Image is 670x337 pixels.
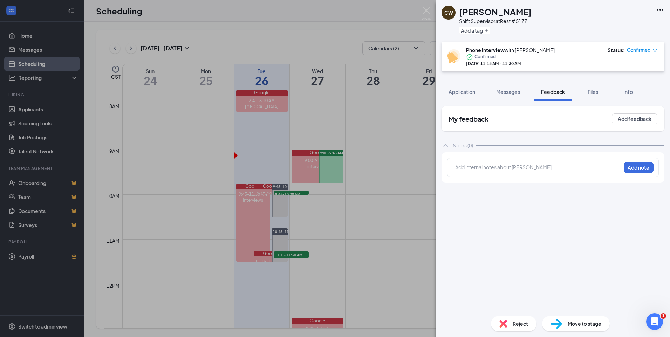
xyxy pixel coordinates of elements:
span: Confirmed [627,47,651,54]
svg: Ellipses [656,6,664,14]
span: Confirmed [474,54,496,61]
b: Phone Interview [466,47,505,53]
div: CW [444,9,453,16]
h1: [PERSON_NAME] [459,6,532,18]
div: with [PERSON_NAME] [466,47,555,54]
h2: My feedback [449,115,488,123]
span: Feedback [541,89,565,95]
span: down [652,48,657,53]
span: Info [623,89,633,95]
div: Notes (0) [453,142,473,149]
div: Shift Supervisor at Rest # 5177 [459,18,532,25]
span: Move to stage [568,320,601,328]
span: Messages [496,89,520,95]
iframe: Intercom live chat [646,313,663,330]
span: Files [588,89,598,95]
button: Add note [624,162,654,173]
span: 1 [661,313,666,319]
span: Application [449,89,475,95]
button: PlusAdd a tag [459,27,490,34]
div: Status : [608,47,625,54]
button: Add feedback [612,113,657,124]
svg: Plus [484,28,488,33]
span: Reject [513,320,528,328]
svg: ChevronUp [442,141,450,150]
div: [DATE] 11:15 AM - 11:30 AM [466,61,555,67]
svg: CheckmarkCircle [466,54,473,61]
